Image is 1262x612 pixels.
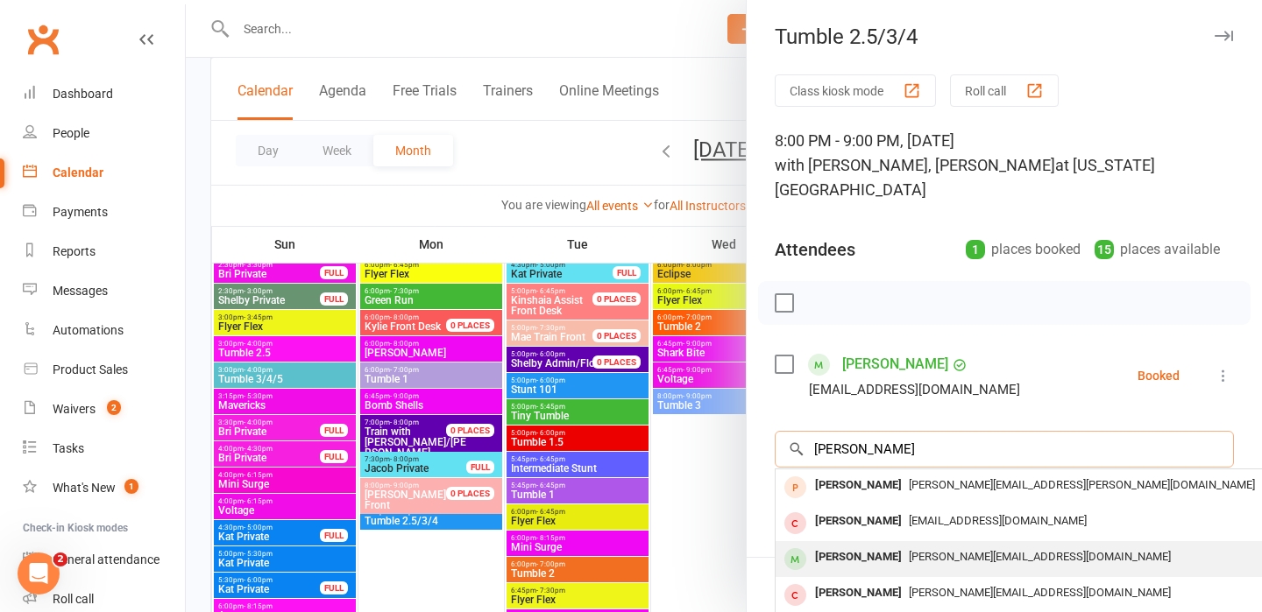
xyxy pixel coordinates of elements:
[966,240,985,259] div: 1
[53,323,124,337] div: Automations
[23,114,185,153] a: People
[1095,240,1114,259] div: 15
[775,156,1055,174] span: with [PERSON_NAME], [PERSON_NAME]
[808,545,909,570] div: [PERSON_NAME]
[808,473,909,498] div: [PERSON_NAME]
[53,244,96,258] div: Reports
[53,165,103,179] div: Calendar
[23,468,185,508] a: What's New1
[775,74,936,107] button: Class kiosk mode
[784,548,806,570] div: member
[23,429,185,468] a: Tasks
[775,237,855,262] div: Attendees
[909,550,1171,563] span: [PERSON_NAME][EMAIL_ADDRESS][DOMAIN_NAME]
[950,74,1059,107] button: Roll call
[53,362,128,376] div: Product Sales
[124,479,138,494] span: 1
[23,153,185,193] a: Calendar
[23,232,185,271] a: Reports
[808,509,909,534] div: [PERSON_NAME]
[1095,237,1220,262] div: places available
[784,476,806,498] div: prospect
[784,512,806,534] div: member
[23,540,185,580] a: General attendance kiosk mode
[909,514,1087,527] span: [EMAIL_ADDRESS][DOMAIN_NAME]
[53,552,160,566] div: General attendance
[107,400,121,415] span: 2
[23,350,185,390] a: Product Sales
[966,237,1081,262] div: places booked
[53,126,89,140] div: People
[53,402,96,416] div: Waivers
[53,592,94,606] div: Roll call
[53,552,67,566] span: 2
[53,441,84,455] div: Tasks
[21,18,65,61] a: Clubworx
[775,431,1234,468] input: Search to add attendees
[842,350,948,378] a: [PERSON_NAME]
[747,25,1262,49] div: Tumble 2.5/3/4
[909,478,1255,491] span: [PERSON_NAME][EMAIL_ADDRESS][PERSON_NAME][DOMAIN_NAME]
[23,193,185,232] a: Payments
[23,311,185,350] a: Automations
[23,271,185,311] a: Messages
[53,205,108,219] div: Payments
[53,284,108,298] div: Messages
[53,481,116,495] div: What's New
[808,580,909,606] div: [PERSON_NAME]
[809,378,1020,401] div: [EMAIL_ADDRESS][DOMAIN_NAME]
[23,390,185,429] a: Waivers 2
[784,584,806,606] div: member
[775,129,1234,202] div: 8:00 PM - 9:00 PM, [DATE]
[1138,369,1180,382] div: Booked
[18,552,60,594] iframe: Intercom live chat
[53,87,113,101] div: Dashboard
[909,586,1171,599] span: [PERSON_NAME][EMAIL_ADDRESS][DOMAIN_NAME]
[23,74,185,114] a: Dashboard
